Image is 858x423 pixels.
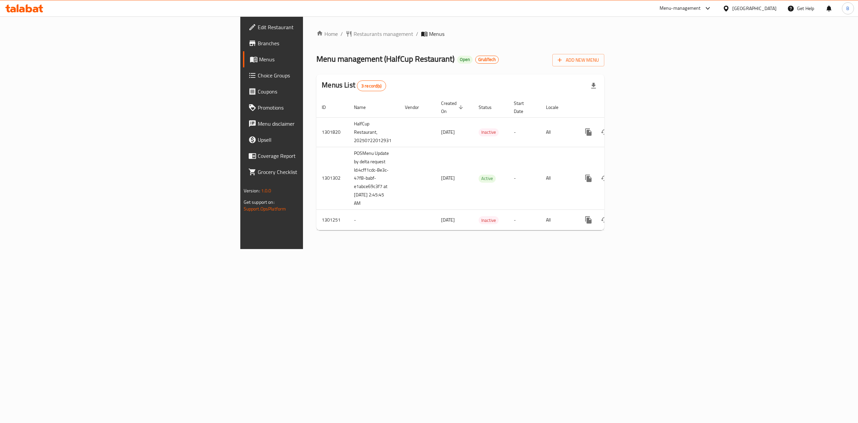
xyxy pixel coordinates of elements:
[552,54,604,66] button: Add New Menu
[479,175,496,183] div: Active
[244,186,260,195] span: Version:
[416,30,418,38] li: /
[322,103,334,111] span: ID
[546,103,567,111] span: Locale
[244,198,274,206] span: Get support on:
[357,83,386,89] span: 3 record(s)
[541,210,575,230] td: All
[541,117,575,147] td: All
[479,217,499,224] span: Inactive
[258,39,378,47] span: Branches
[243,67,384,83] a: Choice Groups
[322,80,386,91] h2: Menus List
[354,103,374,111] span: Name
[357,80,386,91] div: Total records count
[243,116,384,132] a: Menu disclaimer
[244,204,286,213] a: Support.OpsPlatform
[316,97,650,231] table: enhanced table
[243,35,384,51] a: Branches
[586,78,602,94] div: Export file
[514,99,533,115] span: Start Date
[258,23,378,31] span: Edit Restaurant
[541,147,575,210] td: All
[597,124,613,140] button: Change Status
[243,100,384,116] a: Promotions
[261,186,271,195] span: 1.0.0
[508,147,541,210] td: -
[243,148,384,164] a: Coverage Report
[258,71,378,79] span: Choice Groups
[476,57,498,62] span: GrubTech
[316,51,454,66] span: Menu management ( HalfCup Restaurant )
[441,216,455,224] span: [DATE]
[258,152,378,160] span: Coverage Report
[441,128,455,136] span: [DATE]
[479,128,499,136] span: Inactive
[660,4,701,12] div: Menu-management
[316,30,604,38] nav: breadcrumb
[354,30,413,38] span: Restaurants management
[580,124,597,140] button: more
[259,55,378,63] span: Menus
[441,99,465,115] span: Created On
[457,56,473,64] div: Open
[243,164,384,180] a: Grocery Checklist
[597,170,613,186] button: Change Status
[258,104,378,112] span: Promotions
[508,117,541,147] td: -
[580,212,597,228] button: more
[732,5,777,12] div: [GEOGRAPHIC_DATA]
[575,97,650,118] th: Actions
[479,175,496,182] span: Active
[479,103,500,111] span: Status
[258,120,378,128] span: Menu disclaimer
[258,168,378,176] span: Grocery Checklist
[243,132,384,148] a: Upsell
[508,210,541,230] td: -
[429,30,444,38] span: Menus
[258,136,378,144] span: Upsell
[405,103,428,111] span: Vendor
[258,87,378,96] span: Coupons
[597,212,613,228] button: Change Status
[243,51,384,67] a: Menus
[846,5,849,12] span: B
[243,19,384,35] a: Edit Restaurant
[441,174,455,182] span: [DATE]
[558,56,599,64] span: Add New Menu
[457,57,473,62] span: Open
[580,170,597,186] button: more
[243,83,384,100] a: Coupons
